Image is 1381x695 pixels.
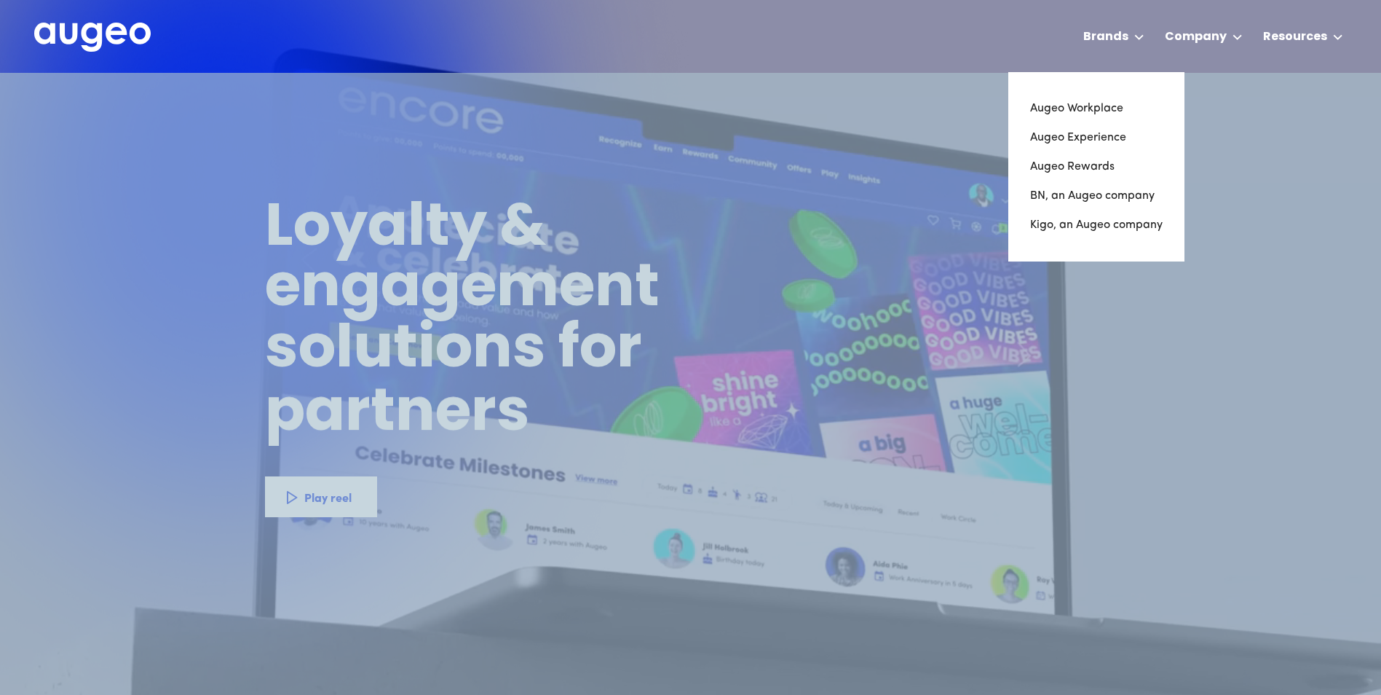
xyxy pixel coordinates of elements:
div: Company [1165,28,1227,46]
a: Kigo, an Augeo company [1030,211,1163,240]
a: Augeo Rewards [1030,152,1163,181]
a: home [34,23,151,53]
div: Resources [1263,28,1327,46]
a: Augeo Workplace [1030,94,1163,123]
img: Augeo's full logo in white. [34,23,151,52]
div: Brands [1083,28,1128,46]
nav: Brands [1008,72,1184,262]
a: BN, an Augeo company [1030,181,1163,211]
a: Augeo Experience [1030,123,1163,152]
